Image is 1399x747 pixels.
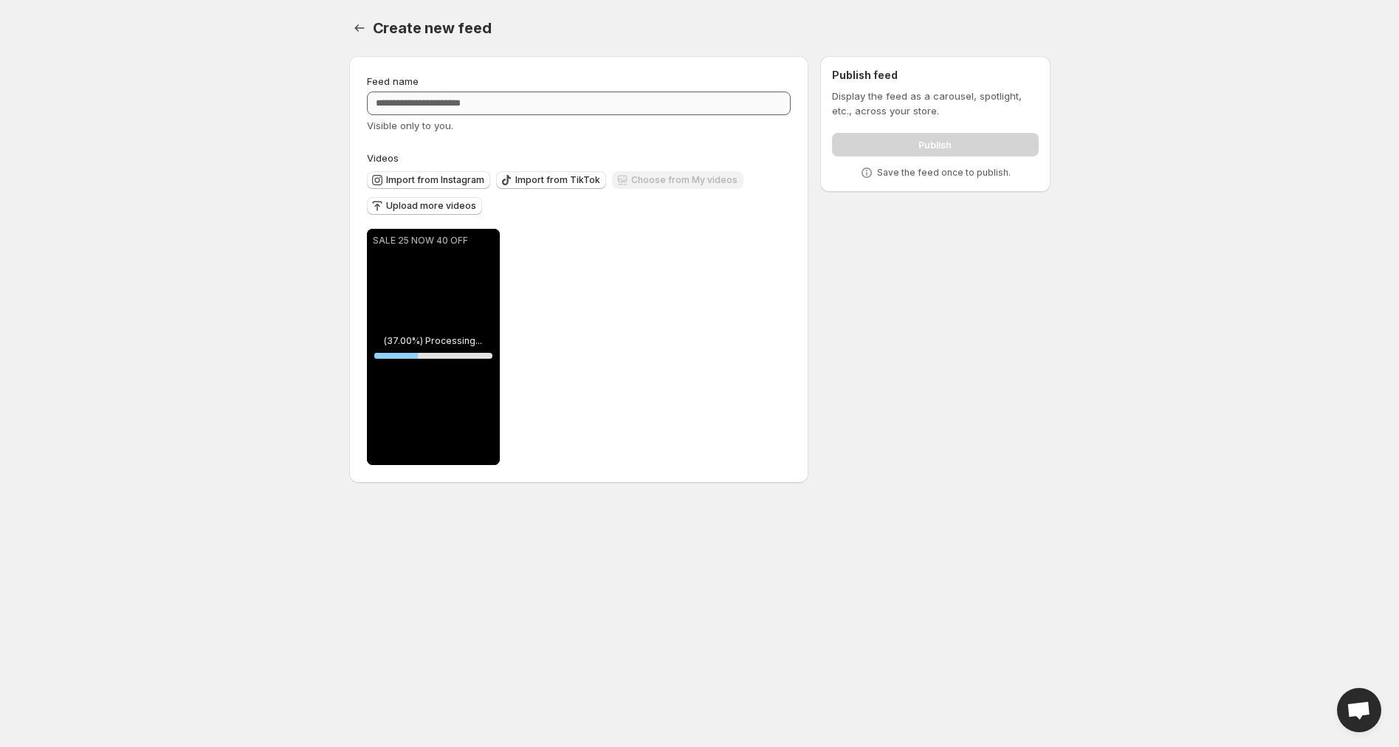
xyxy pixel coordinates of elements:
button: Settings [349,18,370,38]
div: SALE 25 NOW 40 OFF(37.00%) Processing...37% [367,229,500,465]
span: Import from TikTok [515,174,600,186]
span: Create new feed [373,19,492,37]
span: Feed name [367,75,419,87]
p: SALE 25 NOW 40 OFF [373,235,494,247]
span: Visible only to you. [367,120,453,131]
p: Save the feed once to publish. [877,167,1011,179]
span: Videos [367,152,399,164]
button: Upload more videos [367,197,482,215]
span: Import from Instagram [386,174,484,186]
p: Display the feed as a carousel, spotlight, etc., across your store. [832,89,1038,118]
button: Import from Instagram [367,171,490,189]
span: Upload more videos [386,200,476,212]
a: Open chat [1337,688,1381,732]
h2: Publish feed [832,68,1038,83]
button: Import from TikTok [496,171,606,189]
